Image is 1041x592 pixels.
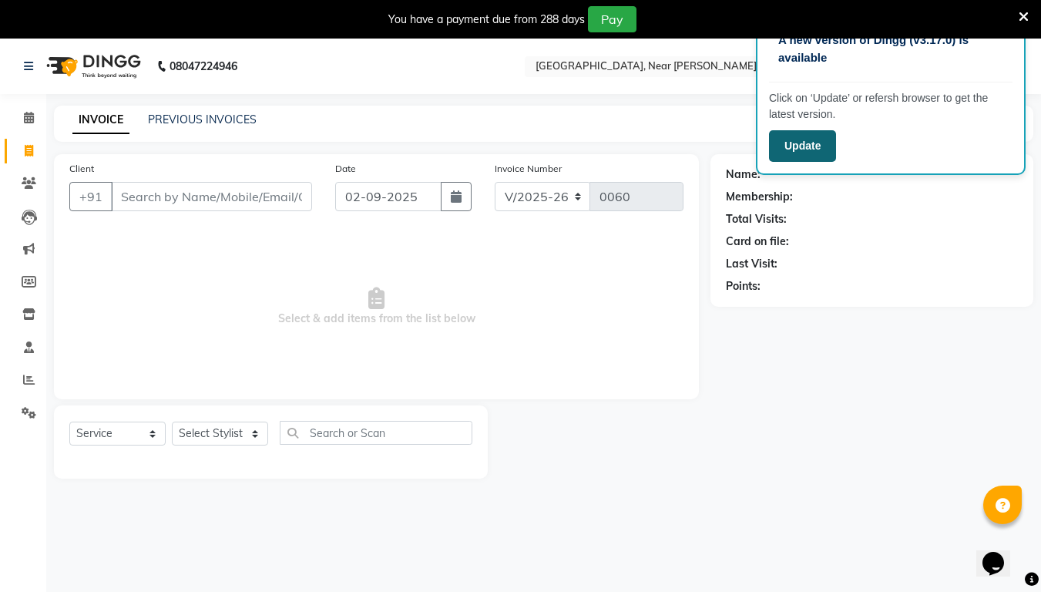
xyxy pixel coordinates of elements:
[170,45,237,88] b: 08047224946
[778,32,1003,66] p: A new version of Dingg (v3.17.0) is available
[335,162,356,176] label: Date
[388,12,585,28] div: You have a payment due from 288 days
[769,90,1012,123] p: Click on ‘Update’ or refersh browser to get the latest version.
[726,278,761,294] div: Points:
[976,530,1026,577] iframe: chat widget
[769,130,836,162] button: Update
[69,230,683,384] span: Select & add items from the list below
[280,421,472,445] input: Search or Scan
[588,6,636,32] button: Pay
[726,189,793,205] div: Membership:
[726,256,777,272] div: Last Visit:
[111,182,312,211] input: Search by Name/Mobile/Email/Code
[69,182,112,211] button: +91
[69,162,94,176] label: Client
[39,45,145,88] img: logo
[726,211,787,227] div: Total Visits:
[726,234,789,250] div: Card on file:
[726,166,761,183] div: Name:
[148,113,257,126] a: PREVIOUS INVOICES
[495,162,562,176] label: Invoice Number
[72,106,129,134] a: INVOICE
